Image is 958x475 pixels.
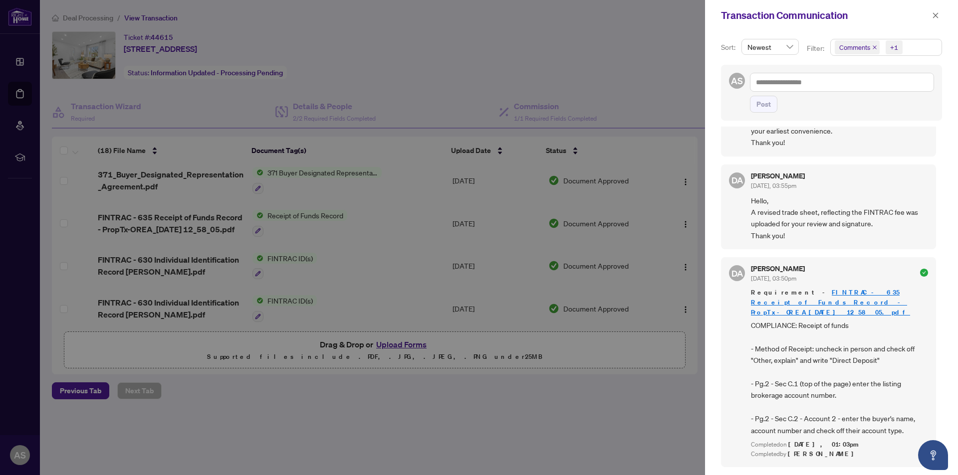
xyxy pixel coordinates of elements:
[918,440,948,470] button: Open asap
[788,440,860,449] span: [DATE], 01:03pm
[750,96,777,113] button: Post
[751,182,796,189] span: [DATE], 03:55pm
[731,267,743,280] span: DA
[721,8,929,23] div: Transaction Communication
[747,39,793,54] span: Newest
[721,42,737,53] p: Sort:
[920,269,928,277] span: check-circle
[835,40,880,54] span: Comments
[839,42,870,52] span: Comments
[807,43,826,54] p: Filter:
[751,288,928,317] span: Requirement -
[751,288,910,317] a: FINTRAC - 635 Receipt of Funds Record - PropTx-OREA_[DATE] 12_58_05.pdf
[872,45,877,50] span: close
[751,450,928,459] div: Completed by
[751,319,928,436] span: COMPLIANCE: Receipt of funds - Method of Receipt: uncheck in person and check off "Other, explain...
[751,172,805,179] h5: [PERSON_NAME]
[751,275,796,282] span: [DATE], 03:50pm
[932,12,939,19] span: close
[751,265,805,272] h5: [PERSON_NAME]
[751,440,928,450] div: Completed on
[731,74,743,88] span: AS
[890,42,898,52] div: +1
[751,195,928,242] span: Hello, A revised trade sheet, reflecting the FINTRAC fee was uploaded for your review and signatu...
[751,113,928,148] span: A friendly reminder to upload your signed trade sheet at your earliest convenience. Thank you!
[731,173,743,187] span: DA
[788,450,859,458] span: [PERSON_NAME]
